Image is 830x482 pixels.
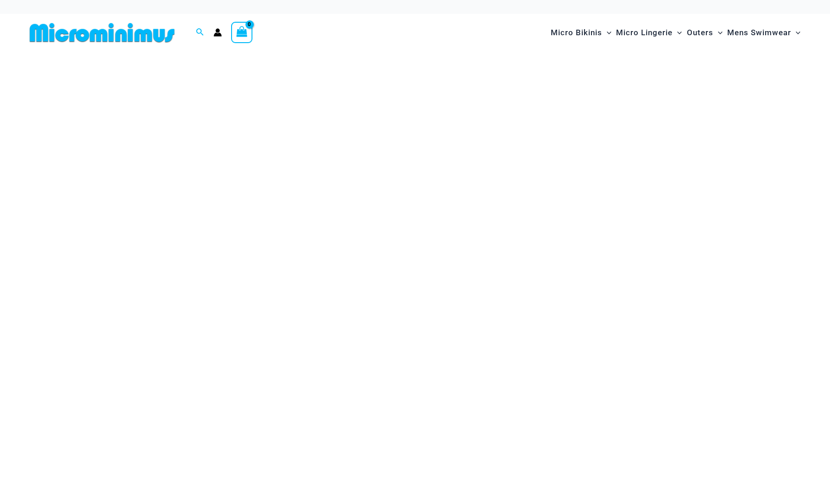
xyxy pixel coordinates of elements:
[26,22,178,43] img: MM SHOP LOGO FLAT
[791,21,800,44] span: Menu Toggle
[548,19,614,47] a: Micro BikinisMenu ToggleMenu Toggle
[196,27,204,38] a: Search icon link
[687,21,713,44] span: Outers
[547,17,804,48] nav: Site Navigation
[214,28,222,37] a: Account icon link
[602,21,611,44] span: Menu Toggle
[551,21,602,44] span: Micro Bikinis
[685,19,725,47] a: OutersMenu ToggleMenu Toggle
[231,22,252,43] a: View Shopping Cart, empty
[616,21,673,44] span: Micro Lingerie
[614,19,684,47] a: Micro LingerieMenu ToggleMenu Toggle
[673,21,682,44] span: Menu Toggle
[713,21,723,44] span: Menu Toggle
[727,21,791,44] span: Mens Swimwear
[725,19,803,47] a: Mens SwimwearMenu ToggleMenu Toggle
